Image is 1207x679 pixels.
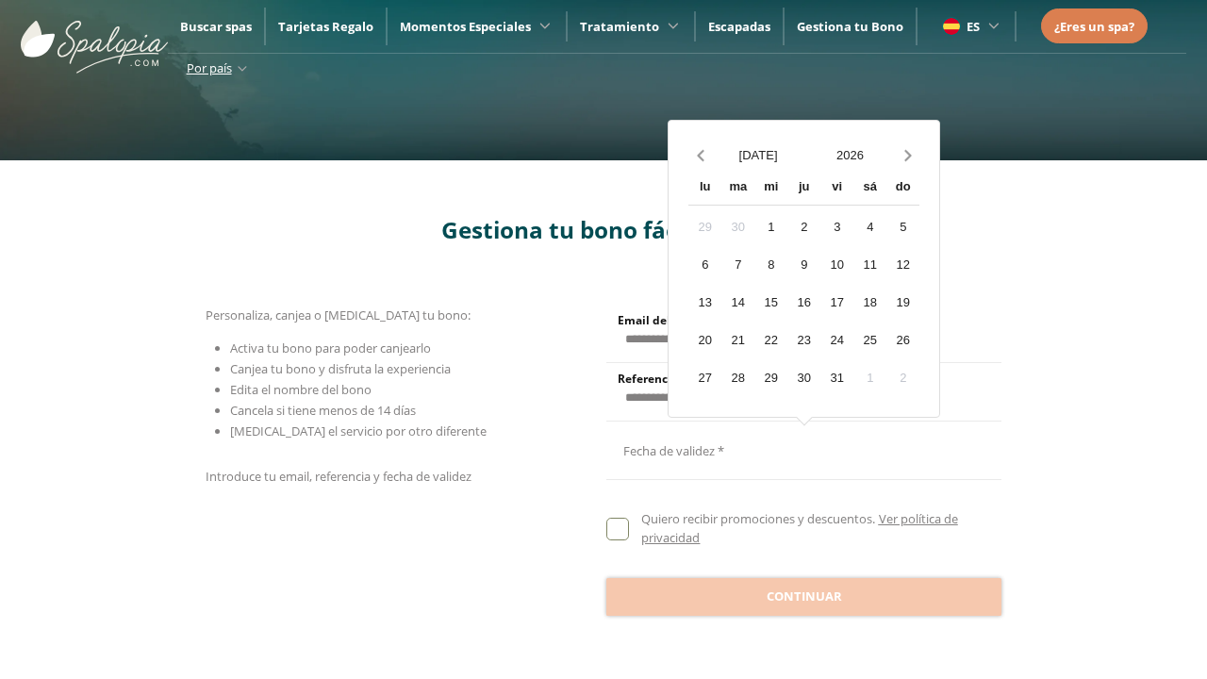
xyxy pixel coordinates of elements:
div: do [886,172,919,205]
div: Calendar wrapper [688,172,919,394]
span: Continuar [767,588,842,606]
span: ¿Eres un spa? [1054,18,1134,35]
div: ju [787,172,820,205]
div: 27 [688,361,721,394]
span: [MEDICAL_DATA] el servicio por otro diferente [230,422,487,439]
div: 18 [853,286,886,319]
div: mi [754,172,787,205]
div: Calendar days [688,210,919,394]
div: 29 [688,210,721,243]
div: 30 [721,210,754,243]
div: 6 [688,248,721,281]
div: 14 [721,286,754,319]
span: Introduce tu email, referencia y fecha de validez [206,468,471,485]
span: Por país [187,59,232,76]
div: 15 [754,286,787,319]
div: 17 [820,286,853,319]
div: 10 [820,248,853,281]
span: Edita el nombre del bono [230,381,372,398]
img: ImgLogoSpalopia.BvClDcEz.svg [21,2,168,74]
span: Cancela si tiene menos de 14 días [230,402,416,419]
div: 12 [886,248,919,281]
div: sá [853,172,886,205]
div: lu [688,172,721,205]
div: 4 [853,210,886,243]
div: 7 [721,248,754,281]
button: Open months overlay [712,139,804,172]
div: 22 [754,323,787,356]
div: 13 [688,286,721,319]
a: Buscar spas [180,18,252,35]
div: 25 [853,323,886,356]
div: 1 [754,210,787,243]
div: 16 [787,286,820,319]
span: Canjea tu bono y disfruta la experiencia [230,360,451,377]
a: Ver política de privacidad [641,510,957,546]
div: 28 [721,361,754,394]
div: 19 [886,286,919,319]
div: 23 [787,323,820,356]
div: 9 [787,248,820,281]
div: 26 [886,323,919,356]
span: Quiero recibir promociones y descuentos. [641,510,875,527]
a: ¿Eres un spa? [1054,16,1134,37]
div: 8 [754,248,787,281]
div: ma [721,172,754,205]
button: Open years overlay [804,139,897,172]
div: 3 [820,210,853,243]
span: Personaliza, canjea o [MEDICAL_DATA] tu bono: [206,306,471,323]
a: Gestiona tu Bono [797,18,903,35]
button: Next month [896,139,919,172]
a: Tarjetas Regalo [278,18,373,35]
div: 5 [886,210,919,243]
button: Previous month [688,139,712,172]
div: 11 [853,248,886,281]
div: 1 [853,361,886,394]
div: 20 [688,323,721,356]
div: 31 [820,361,853,394]
div: 21 [721,323,754,356]
div: 2 [886,361,919,394]
span: Activa tu bono para poder canjearlo [230,339,431,356]
div: 24 [820,323,853,356]
div: 30 [787,361,820,394]
div: 29 [754,361,787,394]
button: Continuar [606,578,1001,616]
a: Escapadas [708,18,770,35]
span: Gestiona tu bono fácilmente [441,214,766,245]
div: vi [820,172,853,205]
div: 2 [787,210,820,243]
